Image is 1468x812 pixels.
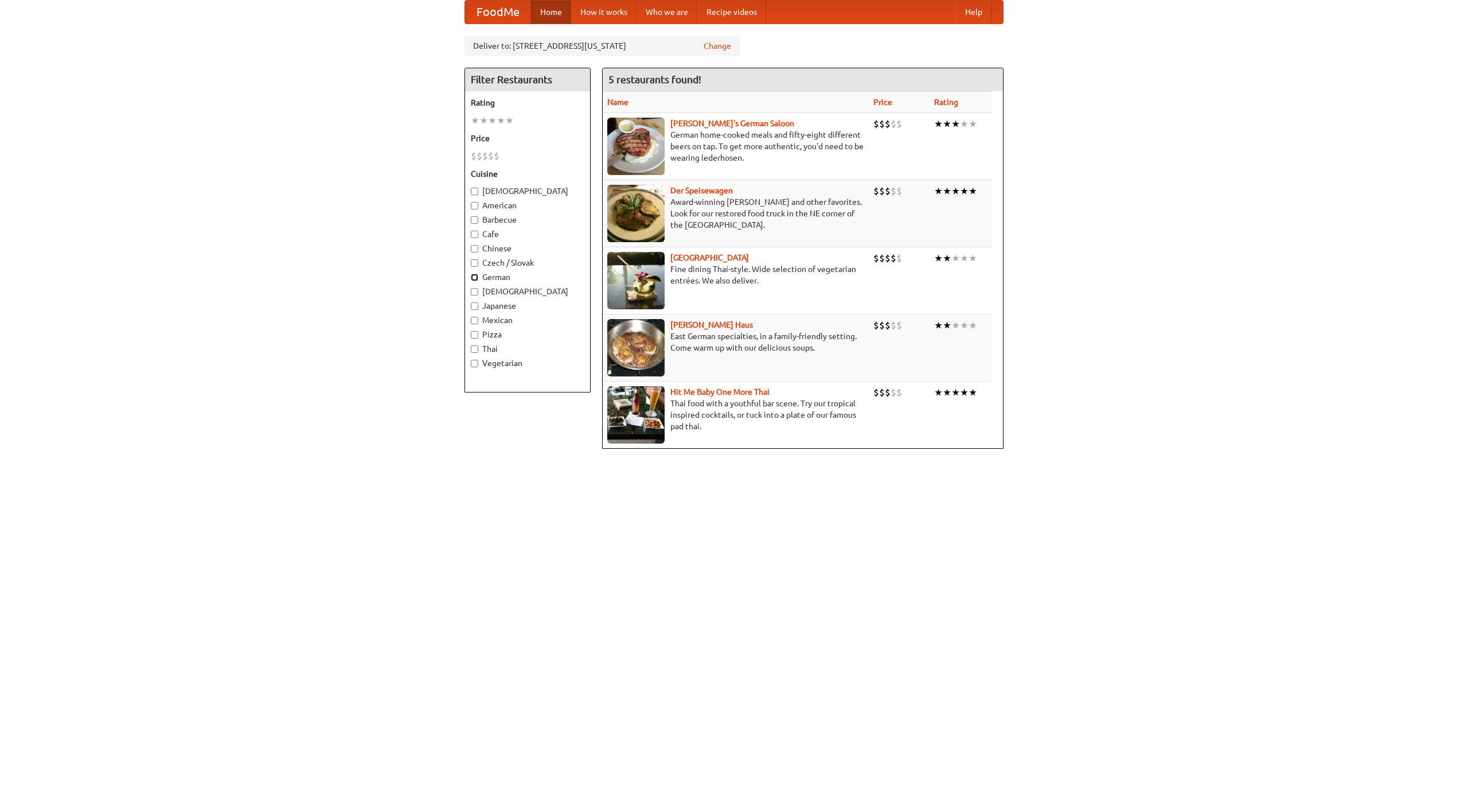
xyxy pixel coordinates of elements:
li: ★ [488,114,497,127]
li: $ [879,118,885,130]
label: Czech / Slovak [471,257,584,269]
li: ★ [943,185,951,197]
li: ★ [934,185,943,197]
a: FoodMe [465,1,531,24]
li: ★ [951,118,960,130]
input: Czech / Slovak [471,259,478,267]
li: ★ [951,319,960,332]
b: Hit Me Baby One More Thai [670,387,770,397]
label: Thai [471,343,584,355]
label: Pizza [471,329,584,340]
li: ★ [969,319,977,332]
li: ★ [969,185,977,197]
li: ★ [471,114,479,127]
li: $ [891,386,896,399]
li: ★ [960,252,969,265]
label: Barbecue [471,214,584,226]
a: How it works [571,1,637,24]
label: [DEMOGRAPHIC_DATA] [471,185,584,197]
p: German home-cooked meals and fifty-eight different beers on tap. To get more authentic, you'd nee... [607,129,864,164]
li: $ [885,252,891,265]
li: $ [879,252,885,265]
li: $ [873,185,879,197]
input: Japanese [471,302,478,310]
img: esthers.jpg [607,118,665,175]
li: $ [885,185,891,197]
label: Japanese [471,300,584,312]
a: Who we are [637,1,697,24]
li: $ [494,150,499,162]
p: Thai food with a youthful bar scene. Try our tropical inspired cocktails, or tuck into a plate of... [607,398,864,432]
label: Chinese [471,243,584,254]
img: speisewagen.jpg [607,185,665,242]
li: $ [879,319,885,332]
li: ★ [951,252,960,265]
li: ★ [960,386,969,399]
li: $ [879,386,885,399]
li: $ [488,150,494,162]
li: $ [896,319,902,332]
input: [DEMOGRAPHIC_DATA] [471,188,478,195]
h5: Price [471,133,584,144]
label: [DEMOGRAPHIC_DATA] [471,286,584,297]
li: $ [891,319,896,332]
label: German [471,271,584,283]
a: Home [531,1,571,24]
input: Barbecue [471,216,478,224]
li: ★ [934,386,943,399]
li: ★ [960,319,969,332]
li: ★ [969,252,977,265]
h5: Rating [471,97,584,108]
p: Fine dining Thai-style. Wide selection of vegetarian entrées. We also deliver. [607,263,864,286]
img: kohlhaus.jpg [607,319,665,376]
li: $ [873,252,879,265]
li: ★ [934,319,943,332]
input: Thai [471,345,478,353]
li: $ [885,118,891,130]
li: $ [482,150,488,162]
li: $ [896,185,902,197]
a: [PERSON_NAME] Haus [670,320,753,329]
li: $ [471,150,477,162]
a: Price [873,98,892,107]
li: ★ [497,114,505,127]
input: German [471,274,478,281]
li: ★ [505,114,514,127]
li: ★ [934,252,943,265]
h4: Filter Restaurants [465,68,590,91]
li: $ [879,185,885,197]
div: Deliver to: [STREET_ADDRESS][US_STATE] [464,36,740,56]
a: [PERSON_NAME]'s German Saloon [670,119,794,128]
ng-pluralize: 5 restaurants found! [608,74,701,85]
label: Vegetarian [471,358,584,369]
li: $ [891,118,896,130]
li: ★ [960,185,969,197]
li: ★ [479,114,488,127]
li: $ [891,185,896,197]
p: Award-winning [PERSON_NAME] and other favorites. Look for our restored food truck in the NE corne... [607,196,864,231]
label: American [471,200,584,211]
li: $ [873,386,879,399]
input: [DEMOGRAPHIC_DATA] [471,288,478,296]
li: ★ [969,386,977,399]
li: $ [885,386,891,399]
label: Mexican [471,314,584,326]
a: Help [956,1,991,24]
a: Recipe videos [697,1,766,24]
li: $ [896,252,902,265]
h5: Cuisine [471,168,584,180]
li: ★ [934,118,943,130]
li: $ [873,319,879,332]
li: ★ [943,118,951,130]
a: Name [607,98,628,107]
input: Pizza [471,331,478,339]
a: Rating [934,98,958,107]
li: $ [891,252,896,265]
input: American [471,202,478,209]
input: Mexican [471,317,478,324]
img: satay.jpg [607,252,665,309]
li: ★ [951,185,960,197]
li: ★ [960,118,969,130]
